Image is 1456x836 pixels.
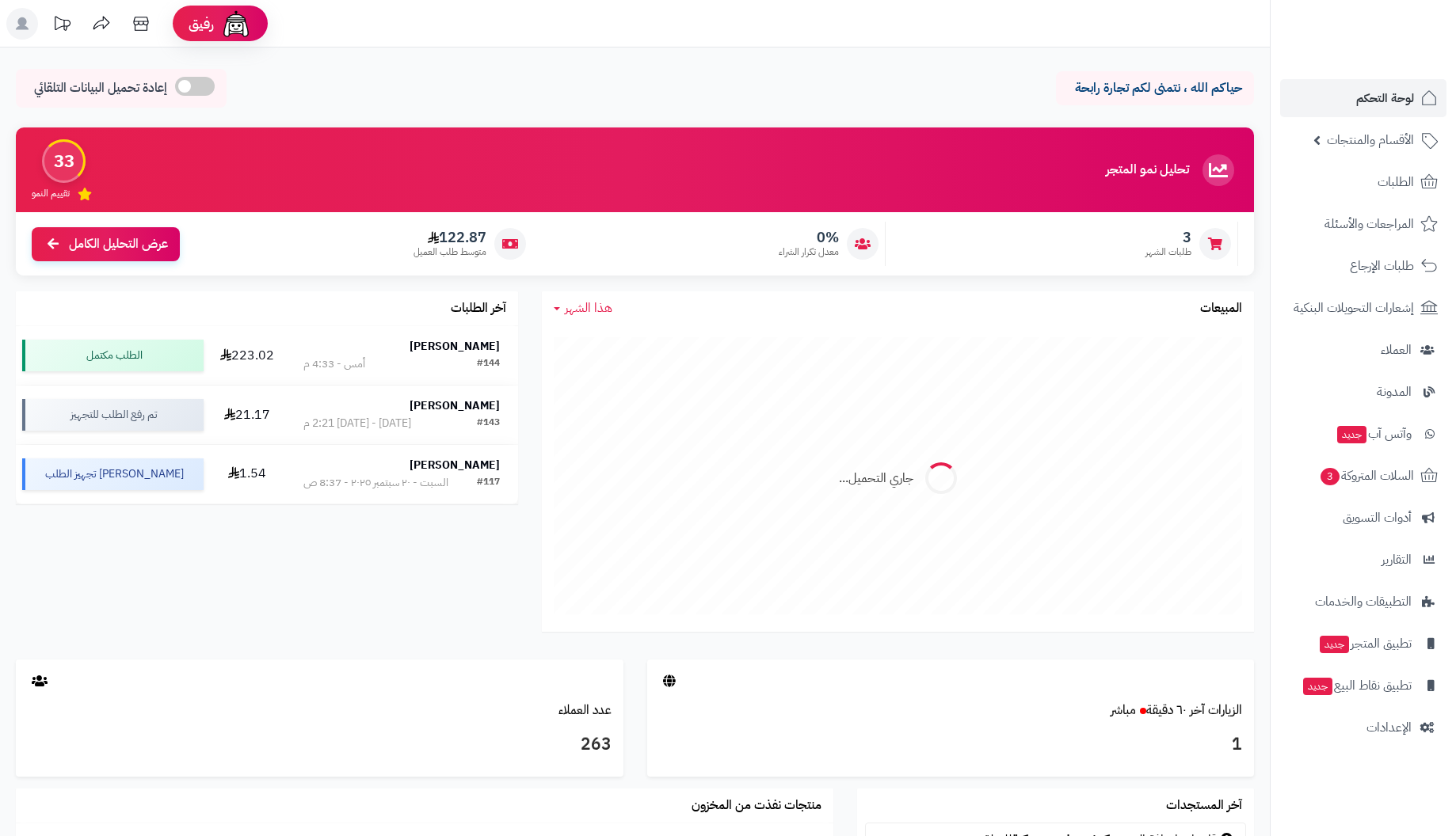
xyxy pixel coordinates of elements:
a: العملاء [1280,331,1446,369]
span: طلبات الشهر [1145,245,1191,259]
span: إعادة تحميل البيانات التلقائي [34,79,167,97]
img: ai-face.png [220,8,252,40]
span: السلات المتروكة [1319,465,1414,487]
span: هذا الشهر [565,298,612,317]
a: تحديثات المنصة [42,8,82,44]
div: أمس - 4:33 م [303,356,365,372]
span: معدل تكرار الشراء [779,245,839,259]
span: جديد [1337,426,1366,443]
div: جاري التحميل... [839,469,913,488]
a: التقارير [1280,541,1446,579]
strong: [PERSON_NAME] [410,397,500,414]
span: لوحة التحكم [1356,87,1414,109]
td: 1.54 [210,445,286,503]
a: السلات المتروكة3 [1280,457,1446,495]
a: عدد العملاء [558,701,612,720]
span: عرض التحليل الكامل [69,235,168,253]
div: #117 [477,475,500,491]
a: الطلبات [1280,163,1446,201]
a: المدونة [1280,373,1446,411]
h3: آخر الطلبات [451,302,506,316]
span: أدوات التسويق [1343,507,1412,529]
span: طلبات الإرجاع [1350,255,1414,277]
td: 223.02 [210,326,286,385]
span: متوسط طلب العميل [414,245,486,259]
a: تطبيق نقاط البيعجديد [1280,667,1446,705]
div: السبت - ٢٠ سبتمبر ٢٠٢٥ - 8:37 ص [303,475,448,491]
span: 122.87 [414,229,486,246]
span: جديد [1320,636,1349,653]
h3: 1 [659,731,1243,758]
div: [DATE] - [DATE] 2:21 م [303,416,411,431]
a: المراجعات والأسئلة [1280,205,1446,243]
span: التقارير [1382,549,1412,571]
div: #144 [477,356,500,372]
span: إشعارات التحويلات البنكية [1294,297,1414,319]
span: وآتس آب [1336,423,1412,445]
h3: منتجات نفذت من المخزون [692,799,821,813]
span: تقييم النمو [32,187,70,200]
a: هذا الشهر [554,299,612,317]
h3: آخر المستجدات [1166,799,1242,813]
a: التطبيقات والخدمات [1280,583,1446,621]
span: جديد [1303,678,1332,695]
a: لوحة التحكم [1280,79,1446,117]
strong: [PERSON_NAME] [410,338,500,355]
span: العملاء [1381,339,1412,361]
a: الزيارات آخر ٦٠ دقيقةمباشر [1111,701,1242,720]
small: مباشر [1111,701,1136,720]
a: إشعارات التحويلات البنكية [1280,289,1446,327]
h3: المبيعات [1200,302,1242,316]
h3: 263 [28,731,612,758]
td: 21.17 [210,386,286,444]
a: الإعدادات [1280,709,1446,747]
h3: تحليل نمو المتجر [1106,163,1189,177]
div: تم رفع الطلب للتجهيز [22,399,204,431]
a: عرض التحليل الكامل [32,227,180,261]
a: تطبيق المتجرجديد [1280,625,1446,663]
div: الطلب مكتمل [22,340,204,371]
span: الإعدادات [1366,716,1412,739]
span: المدونة [1377,381,1412,403]
span: رفيق [189,14,214,33]
p: حياكم الله ، نتمنى لكم تجارة رابحة [1068,79,1242,97]
span: 0% [779,229,839,246]
span: التطبيقات والخدمات [1315,591,1412,613]
span: الطلبات [1378,171,1414,193]
span: 3 [1145,229,1191,246]
span: الأقسام والمنتجات [1327,129,1414,151]
span: 3 [1321,468,1340,485]
div: #143 [477,416,500,431]
span: المراجعات والأسئلة [1325,213,1414,235]
a: وآتس آبجديد [1280,415,1446,453]
a: طلبات الإرجاع [1280,247,1446,285]
span: تطبيق نقاط البيع [1302,674,1412,697]
strong: [PERSON_NAME] [410,457,500,473]
div: [PERSON_NAME] تجهيز الطلب [22,458,204,490]
span: تطبيق المتجر [1318,633,1412,655]
a: أدوات التسويق [1280,499,1446,537]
